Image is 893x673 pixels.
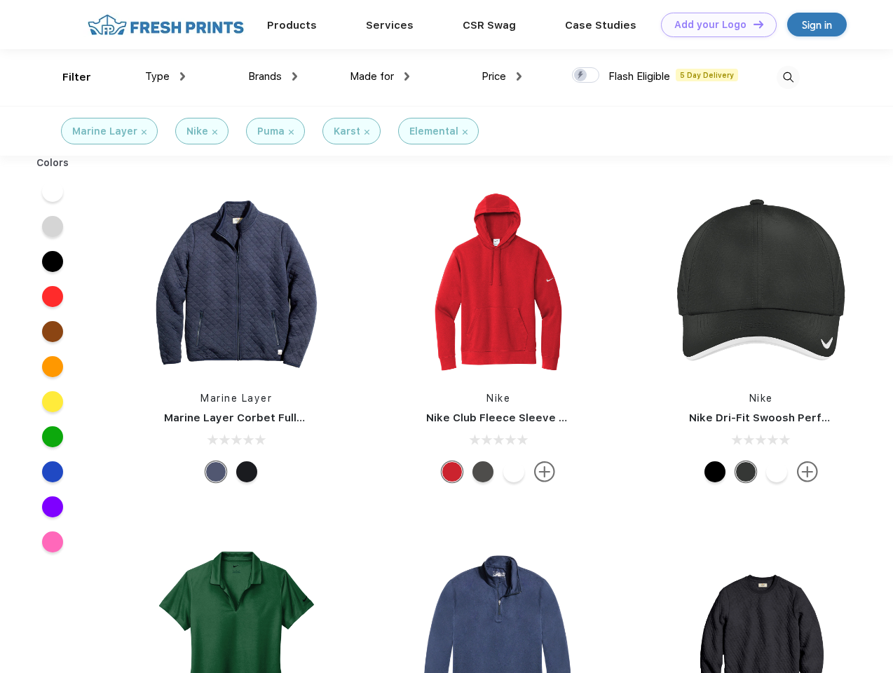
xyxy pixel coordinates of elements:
[364,130,369,135] img: filter_cancel.svg
[404,72,409,81] img: dropdown.png
[366,19,414,32] a: Services
[486,393,510,404] a: Nike
[26,156,80,170] div: Colors
[186,124,208,139] div: Nike
[777,66,800,89] img: desktop_search.svg
[62,69,91,86] div: Filter
[200,393,272,404] a: Marine Layer
[83,13,248,37] img: fo%20logo%202.webp
[350,70,394,83] span: Made for
[787,13,847,36] a: Sign in
[248,70,282,83] span: Brands
[180,72,185,81] img: dropdown.png
[205,461,226,482] div: Navy
[289,130,294,135] img: filter_cancel.svg
[426,412,689,424] a: Nike Club Fleece Sleeve Swoosh Pullover Hoodie
[704,461,725,482] div: Black
[676,69,738,81] span: 5 Day Delivery
[334,124,360,139] div: Karst
[409,124,458,139] div: Elemental
[668,191,854,377] img: func=resize&h=266
[72,124,137,139] div: Marine Layer
[689,412,882,424] a: Nike Dri-Fit Swoosh Perforated Cap
[143,191,329,377] img: func=resize&h=266
[463,19,516,32] a: CSR Swag
[257,124,285,139] div: Puma
[292,72,297,81] img: dropdown.png
[164,412,358,424] a: Marine Layer Corbet Full-Zip Jacket
[267,19,317,32] a: Products
[482,70,506,83] span: Price
[142,130,146,135] img: filter_cancel.svg
[766,461,787,482] div: White
[797,461,818,482] img: more.svg
[236,461,257,482] div: Black
[754,20,763,28] img: DT
[145,70,170,83] span: Type
[749,393,773,404] a: Nike
[503,461,524,482] div: White
[405,191,592,377] img: func=resize&h=266
[674,19,747,31] div: Add your Logo
[534,461,555,482] img: more.svg
[212,130,217,135] img: filter_cancel.svg
[472,461,493,482] div: Anthracite
[735,461,756,482] div: Anthracite
[463,130,468,135] img: filter_cancel.svg
[802,17,832,33] div: Sign in
[517,72,522,81] img: dropdown.png
[442,461,463,482] div: University Red
[608,70,670,83] span: Flash Eligible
